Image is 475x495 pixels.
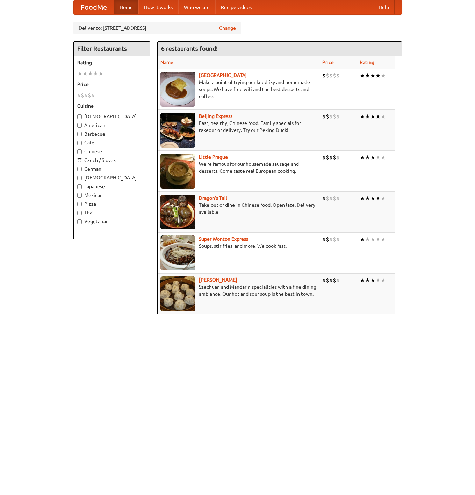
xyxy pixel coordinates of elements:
[322,276,326,284] li: $
[199,72,247,78] a: [GEOGRAPHIC_DATA]
[74,0,114,14] a: FoodMe
[77,114,82,119] input: [DEMOGRAPHIC_DATA]
[91,91,95,99] li: $
[333,72,336,79] li: $
[77,59,146,66] h5: Rating
[326,276,329,284] li: $
[77,130,146,137] label: Barbecue
[84,91,88,99] li: $
[77,91,81,99] li: $
[360,276,365,284] li: ★
[329,154,333,161] li: $
[219,24,236,31] a: Change
[375,276,381,284] li: ★
[322,154,326,161] li: $
[77,209,146,216] label: Thai
[326,72,329,79] li: $
[199,113,232,119] a: Beijing Express
[333,235,336,243] li: $
[370,113,375,120] li: ★
[160,242,317,249] p: Soups, stir-fries, and more. We cook fast.
[199,195,227,201] a: Dragon's Tail
[370,154,375,161] li: ★
[375,72,381,79] li: ★
[77,176,82,180] input: [DEMOGRAPHIC_DATA]
[199,236,248,242] a: Super Wonton Express
[365,276,370,284] li: ★
[215,0,257,14] a: Recipe videos
[77,184,82,189] input: Japanese
[322,113,326,120] li: $
[77,218,146,225] label: Vegetarian
[381,235,386,243] li: ★
[381,113,386,120] li: ★
[360,235,365,243] li: ★
[373,0,395,14] a: Help
[77,192,146,199] label: Mexican
[77,200,146,207] label: Pizza
[329,276,333,284] li: $
[77,122,146,129] label: American
[160,72,195,107] img: czechpoint.jpg
[77,149,82,154] input: Chinese
[160,79,317,100] p: Make a point of trying our knedlíky and homemade soups. We have free wifi and the best desserts a...
[81,91,84,99] li: $
[333,113,336,120] li: $
[77,81,146,88] h5: Price
[365,154,370,161] li: ★
[375,235,381,243] li: ★
[199,277,237,283] a: [PERSON_NAME]
[365,72,370,79] li: ★
[329,72,333,79] li: $
[375,195,381,202] li: ★
[326,154,329,161] li: $
[370,276,375,284] li: ★
[360,113,365,120] li: ★
[329,235,333,243] li: $
[93,70,98,77] li: ★
[333,154,336,161] li: $
[360,72,365,79] li: ★
[160,276,195,311] img: shandong.jpg
[74,42,150,56] h4: Filter Restaurants
[375,154,381,161] li: ★
[199,154,228,160] a: Little Prague
[322,72,326,79] li: $
[77,139,146,146] label: Cafe
[336,113,340,120] li: $
[370,195,375,202] li: ★
[160,161,317,175] p: We're famous for our housemade sausage and desserts. Come taste real European cooking.
[114,0,138,14] a: Home
[370,72,375,79] li: ★
[77,167,82,171] input: German
[77,211,82,215] input: Thai
[138,0,178,14] a: How it works
[365,235,370,243] li: ★
[82,70,88,77] li: ★
[322,235,326,243] li: $
[326,113,329,120] li: $
[360,59,374,65] a: Rating
[77,193,82,198] input: Mexican
[77,148,146,155] label: Chinese
[375,113,381,120] li: ★
[77,219,82,224] input: Vegetarian
[77,70,82,77] li: ★
[77,141,82,145] input: Cafe
[178,0,215,14] a: Who we are
[160,113,195,148] img: beijing.jpg
[77,165,146,172] label: German
[160,235,195,270] img: superwonton.jpg
[73,22,241,34] div: Deliver to: [STREET_ADDRESS]
[360,154,365,161] li: ★
[326,235,329,243] li: $
[88,70,93,77] li: ★
[336,235,340,243] li: $
[77,102,146,109] h5: Cuisine
[333,276,336,284] li: $
[77,202,82,206] input: Pizza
